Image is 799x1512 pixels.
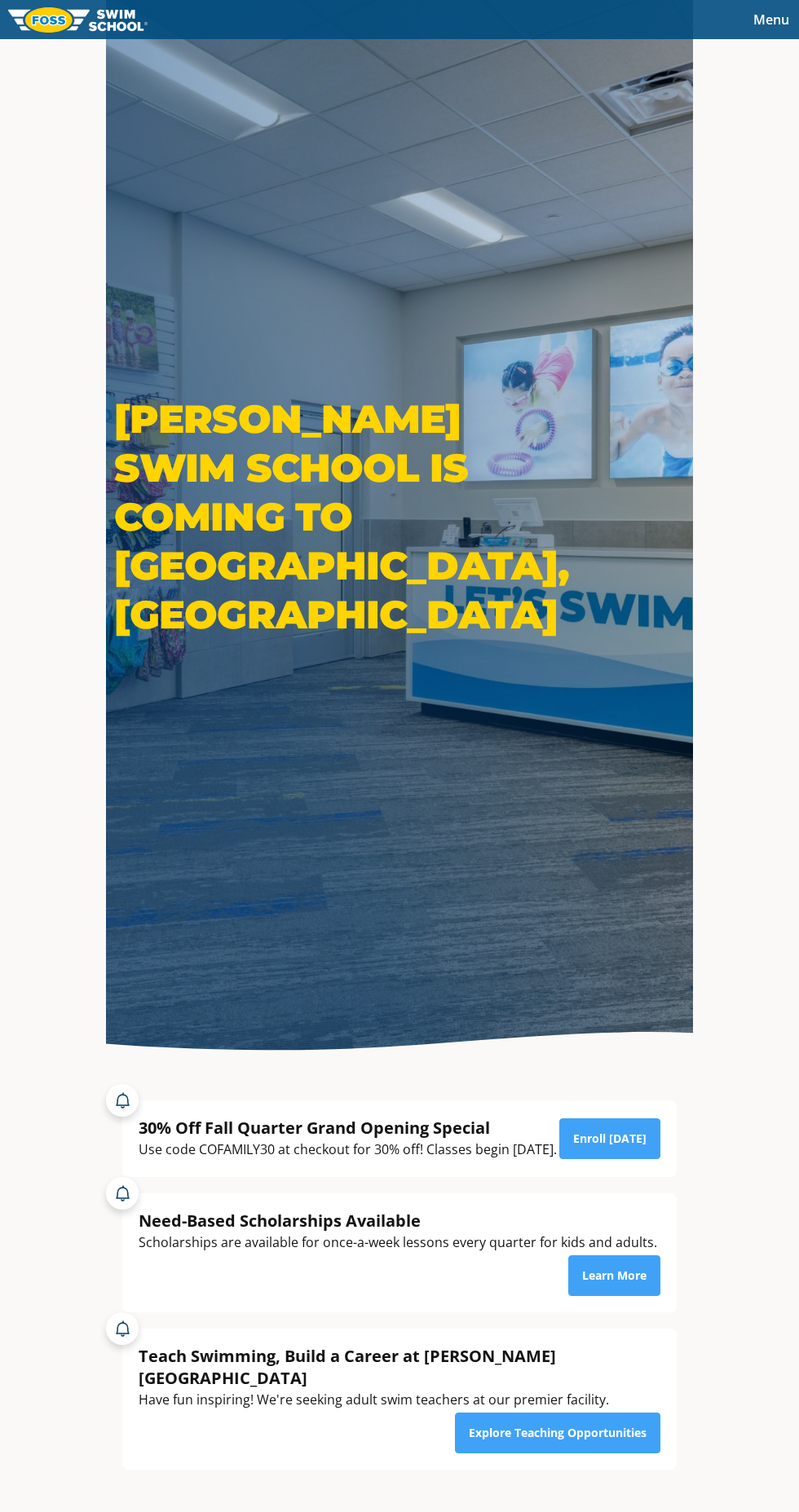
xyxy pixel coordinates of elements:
[568,1255,660,1296] a: Learn More
[139,1117,557,1139] div: 30% Off Fall Quarter Grand Opening Special
[455,1413,660,1453] a: Explore Teaching Opportunities
[753,11,789,29] span: Menu
[139,1389,660,1411] div: Have fun inspiring! We're seeking adult swim teachers at our premier facility.
[139,1345,660,1389] div: Teach Swimming, Build a Career at [PERSON_NAME][GEOGRAPHIC_DATA]
[559,1118,660,1159] a: Enroll [DATE]
[8,7,148,33] img: FOSS Swim School Logo
[139,1232,657,1254] div: Scholarships are available for once-a-week lessons every quarter for kids and adults.
[114,395,587,639] h1: [PERSON_NAME] Swim School is coming to [GEOGRAPHIC_DATA], [GEOGRAPHIC_DATA]
[744,7,799,32] button: Toggle navigation
[139,1139,557,1161] div: Use code COFAMILY30 at checkout for 30% off! Classes begin [DATE].
[139,1210,657,1232] div: Need-Based Scholarships Available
